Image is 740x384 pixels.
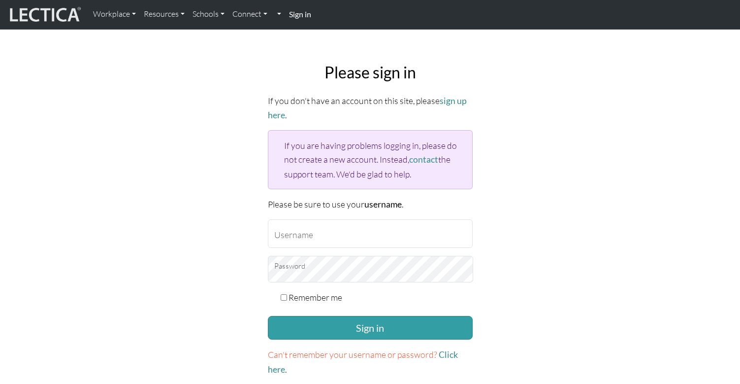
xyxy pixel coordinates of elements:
a: Click here [268,349,458,374]
div: If you are having problems logging in, please do not create a new account. Instead, the support t... [268,130,473,189]
a: Connect [228,4,271,25]
span: Can't remember your username or password? [268,349,437,360]
a: Sign in [285,4,315,25]
button: Sign in [268,316,473,340]
input: Username [268,219,473,248]
strong: username [364,199,402,209]
a: Schools [189,4,228,25]
strong: Sign in [289,9,311,19]
a: contact [409,154,438,165]
p: Please be sure to use your . [268,197,473,211]
a: Workplace [89,4,140,25]
h2: Please sign in [268,63,473,82]
p: If you don't have an account on this site, please . [268,94,473,122]
a: Resources [140,4,189,25]
img: lecticalive [7,5,81,24]
p: . [268,348,473,376]
label: Remember me [289,290,342,304]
